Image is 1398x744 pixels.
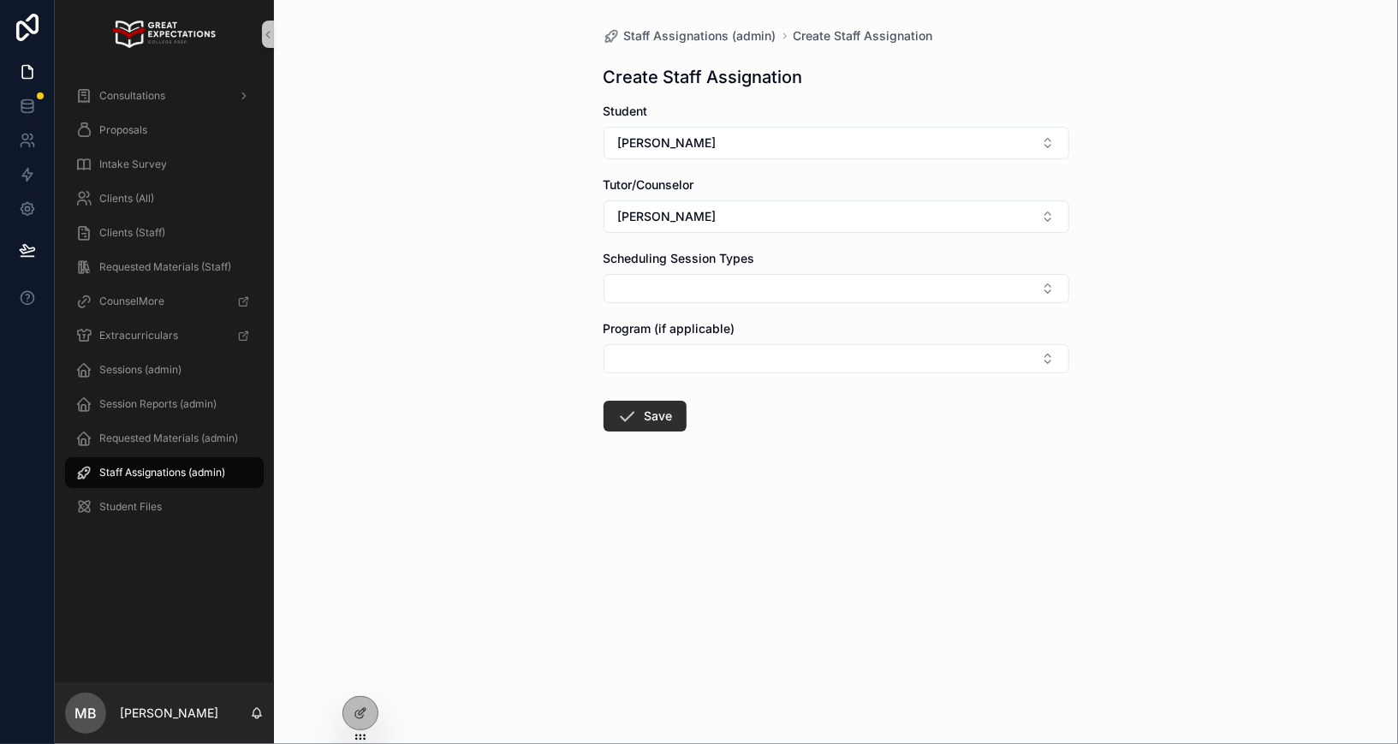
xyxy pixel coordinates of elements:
button: Select Button [604,200,1069,233]
span: [PERSON_NAME] [618,208,717,225]
span: Session Reports (admin) [99,397,217,411]
p: [PERSON_NAME] [120,705,218,722]
img: App logo [113,21,215,48]
a: Session Reports (admin) [65,389,264,420]
a: Clients (Staff) [65,217,264,248]
span: CounselMore [99,295,164,308]
span: Proposals [99,123,147,137]
span: Scheduling Session Types [604,251,755,265]
span: Intake Survey [99,158,167,171]
a: Staff Assignations (admin) [65,457,264,488]
span: Staff Assignations (admin) [99,466,225,479]
span: Tutor/Counselor [604,177,694,192]
a: CounselMore [65,286,264,317]
span: Program (if applicable) [604,321,735,336]
button: Select Button [604,344,1069,373]
button: Save [604,401,687,432]
button: Select Button [604,274,1069,303]
span: [PERSON_NAME] [618,134,717,152]
span: Student [604,104,648,118]
span: Clients (Staff) [99,226,165,240]
span: MB [74,703,97,723]
a: Student Files [65,491,264,522]
span: Sessions (admin) [99,363,181,377]
a: Extracurriculars [65,320,264,351]
a: Requested Materials (Staff) [65,252,264,283]
a: Proposals [65,115,264,146]
a: Staff Assignations (admin) [604,27,776,45]
a: Consultations [65,80,264,111]
span: Student Files [99,500,162,514]
span: Clients (All) [99,192,154,205]
span: Requested Materials (admin) [99,432,238,445]
a: Sessions (admin) [65,354,264,385]
a: Create Staff Assignation [794,27,933,45]
div: scrollable content [55,68,274,545]
span: Requested Materials (Staff) [99,260,231,274]
a: Requested Materials (admin) [65,423,264,454]
span: Staff Assignations (admin) [624,27,776,45]
button: Select Button [604,127,1069,159]
span: Extracurriculars [99,329,178,342]
span: Consultations [99,89,165,103]
a: Intake Survey [65,149,264,180]
a: Clients (All) [65,183,264,214]
h1: Create Staff Assignation [604,65,803,89]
